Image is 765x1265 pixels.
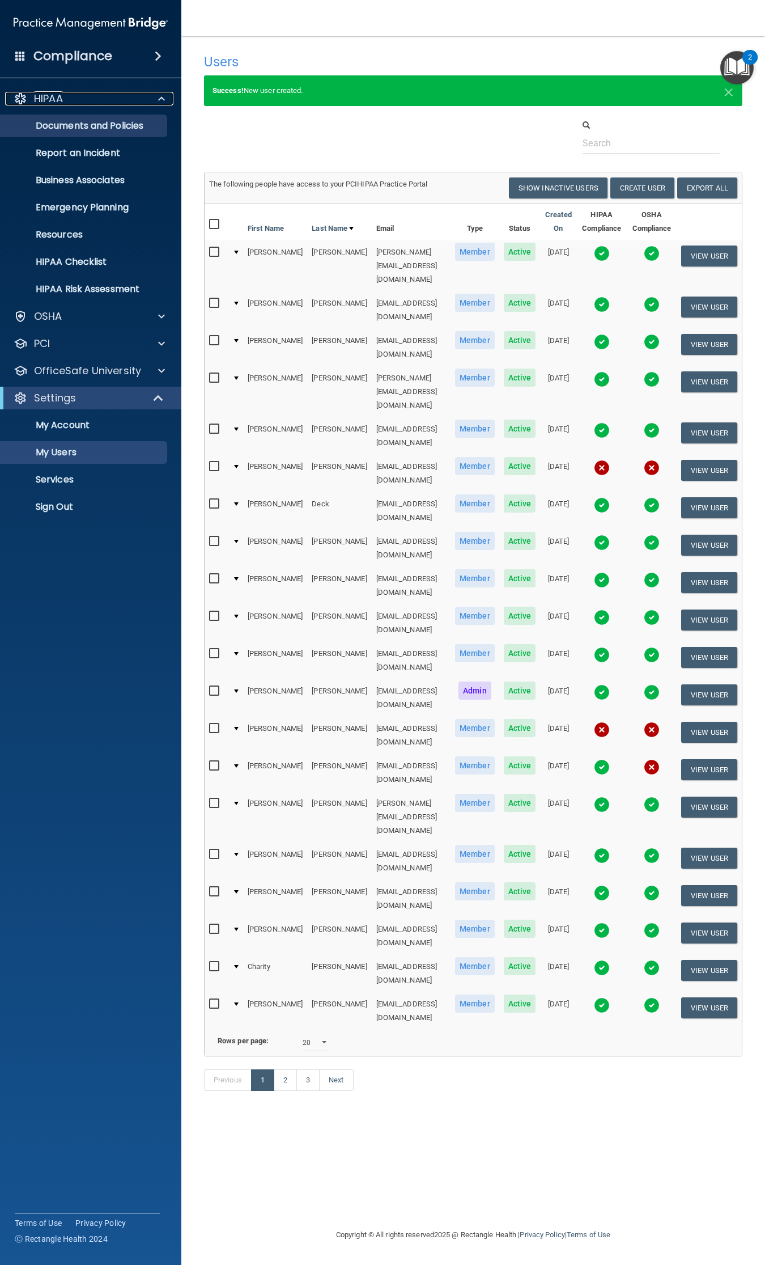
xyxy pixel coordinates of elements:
span: Member [455,794,495,812]
a: Next [319,1069,353,1091]
p: OfficeSafe University [34,364,141,378]
td: [DATE] [540,604,576,642]
td: [PERSON_NAME] [243,880,307,917]
th: OSHA Compliance [627,204,677,240]
span: Member [455,569,495,587]
th: Type [450,204,499,240]
a: Settings [14,391,164,405]
button: View User [681,923,737,944]
p: Report an Incident [7,147,162,159]
a: Privacy Policy [75,1217,126,1229]
td: [PERSON_NAME] [243,329,307,366]
img: tick.e7d51cea.svg [644,572,660,588]
img: tick.e7d51cea.svg [644,848,660,864]
span: Member [455,845,495,863]
span: Member [455,457,495,475]
span: Member [455,294,495,312]
img: tick.e7d51cea.svg [644,923,660,938]
p: Sign Out [7,501,162,513]
td: [PERSON_NAME] [307,792,371,843]
a: Last Name [312,222,354,235]
span: Member [455,957,495,975]
td: Charity [243,955,307,992]
td: [EMAIL_ADDRESS][DOMAIN_NAME] [372,567,450,604]
td: [EMAIL_ADDRESS][DOMAIN_NAME] [372,917,450,955]
button: View User [681,572,737,593]
img: tick.e7d51cea.svg [594,497,610,513]
button: View User [681,297,737,318]
td: [PERSON_NAME] [307,642,371,679]
td: [PERSON_NAME] [243,366,307,417]
p: My Users [7,447,162,458]
img: tick.e7d51cea.svg [644,960,660,976]
th: Email [372,204,450,240]
a: Export All [677,177,737,198]
span: Active [504,331,536,349]
b: Rows per page: [218,1036,269,1045]
p: HIPAA [34,92,63,105]
button: View User [681,797,737,818]
td: [PERSON_NAME] [243,679,307,717]
strong: Success! [212,86,244,95]
p: OSHA [34,310,62,323]
img: tick.e7d51cea.svg [594,885,610,901]
span: Active [504,995,536,1013]
a: Terms of Use [567,1230,610,1239]
button: View User [681,722,737,743]
td: [PERSON_NAME] [307,917,371,955]
td: [DATE] [540,417,576,455]
td: [PERSON_NAME] [307,717,371,754]
span: Member [455,995,495,1013]
td: [PERSON_NAME] [243,240,307,291]
td: [PERSON_NAME] [307,843,371,880]
a: PCI [14,337,165,350]
p: Business Associates [7,175,162,186]
img: tick.e7d51cea.svg [644,610,660,625]
h4: Compliance [33,48,112,64]
td: [DATE] [540,843,576,880]
td: [PERSON_NAME] [243,843,307,880]
img: tick.e7d51cea.svg [594,371,610,387]
button: Close [724,84,734,98]
td: [PERSON_NAME] [307,417,371,455]
td: [EMAIL_ADDRESS][DOMAIN_NAME] [372,679,450,717]
img: tick.e7d51cea.svg [644,885,660,901]
th: HIPAA Compliance [577,204,627,240]
span: Member [455,920,495,938]
td: [PERSON_NAME] [307,880,371,917]
p: Documents and Policies [7,120,162,132]
td: [PERSON_NAME] [307,754,371,792]
a: 1 [251,1069,274,1091]
img: tick.e7d51cea.svg [594,535,610,551]
td: [PERSON_NAME] [307,955,371,992]
button: View User [681,997,737,1018]
span: Active [504,644,536,662]
td: [PERSON_NAME] [243,567,307,604]
img: tick.e7d51cea.svg [644,246,660,261]
button: View User [681,960,737,981]
a: Terms of Use [15,1217,62,1229]
span: Active [504,369,536,387]
td: [DATE] [540,567,576,604]
img: PMB logo [14,12,168,35]
td: [DATE] [540,530,576,567]
a: OSHA [14,310,165,323]
span: Member [455,532,495,550]
td: [DATE] [540,291,576,329]
td: [PERSON_NAME] [243,291,307,329]
td: [EMAIL_ADDRESS][DOMAIN_NAME] [372,417,450,455]
td: [DATE] [540,880,576,917]
img: tick.e7d51cea.svg [594,334,610,350]
img: tick.e7d51cea.svg [594,997,610,1013]
p: PCI [34,337,50,350]
span: Active [504,607,536,625]
img: cross.ca9f0e7f.svg [644,460,660,476]
span: Active [504,756,536,775]
td: [PERSON_NAME] [307,455,371,492]
td: [DATE] [540,717,576,754]
img: tick.e7d51cea.svg [594,759,610,775]
td: [PERSON_NAME][EMAIL_ADDRESS][DOMAIN_NAME] [372,366,450,417]
img: tick.e7d51cea.svg [644,797,660,813]
button: View User [681,610,737,631]
td: [DATE] [540,679,576,717]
